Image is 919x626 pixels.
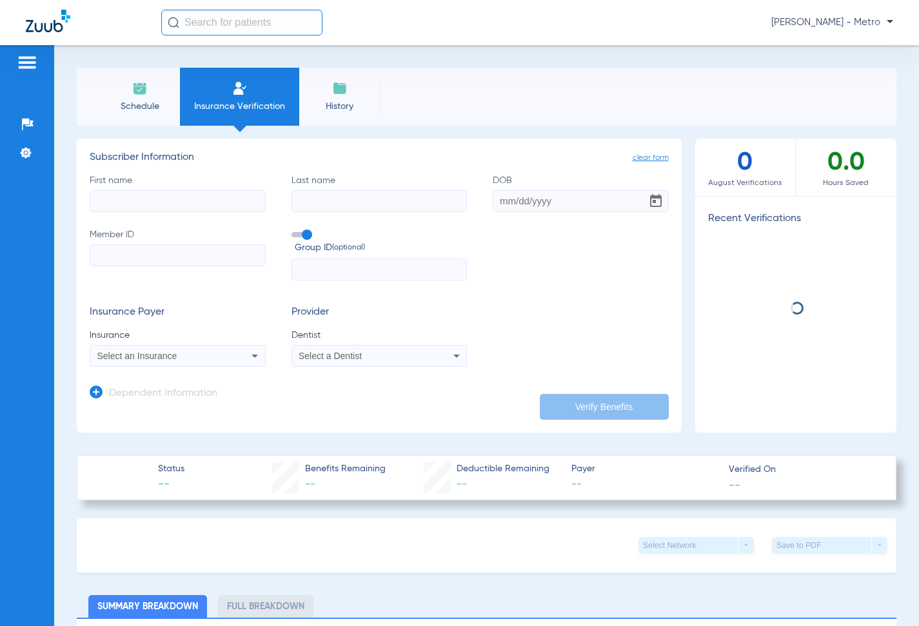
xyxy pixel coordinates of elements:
[97,351,177,361] span: Select an Insurance
[132,81,148,96] img: Schedule
[109,100,170,113] span: Schedule
[90,228,266,281] label: Member ID
[695,213,897,226] h3: Recent Verifications
[190,100,290,113] span: Insurance Verification
[88,595,207,618] li: Summary Breakdown
[571,462,718,476] span: Payer
[295,241,468,255] span: Group ID
[26,10,70,32] img: Zuub Logo
[729,463,875,476] span: Verified On
[161,10,322,35] input: Search for patients
[158,462,184,476] span: Status
[90,152,669,164] h3: Subscriber Information
[305,462,386,476] span: Benefits Remaining
[292,306,468,319] h3: Provider
[633,152,669,164] span: clear form
[695,139,796,196] div: 0
[168,17,179,28] img: Search Icon
[158,476,184,493] span: --
[292,329,468,342] span: Dentist
[540,394,669,420] button: Verify Benefits
[292,190,468,212] input: Last name
[332,241,365,255] small: (optional)
[17,55,37,70] img: hamburger-icon
[299,351,362,361] span: Select a Dentist
[232,81,248,96] img: Manual Insurance Verification
[109,387,217,400] h3: Dependent Information
[457,462,549,476] span: Deductible Remaining
[493,190,669,212] input: DOBOpen calendar
[90,174,266,212] label: First name
[305,479,315,489] span: --
[90,244,266,266] input: Member ID
[90,329,266,342] span: Insurance
[643,188,669,214] button: Open calendar
[332,81,348,96] img: History
[218,595,313,618] li: Full Breakdown
[729,478,740,491] span: --
[796,139,896,196] div: 0.0
[571,476,718,493] span: --
[695,177,795,190] span: August Verifications
[292,174,468,212] label: Last name
[771,16,893,29] span: [PERSON_NAME] - Metro
[493,174,669,212] label: DOB
[457,479,467,489] span: --
[309,100,370,113] span: History
[90,306,266,319] h3: Insurance Payer
[90,190,266,212] input: First name
[796,177,896,190] span: Hours Saved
